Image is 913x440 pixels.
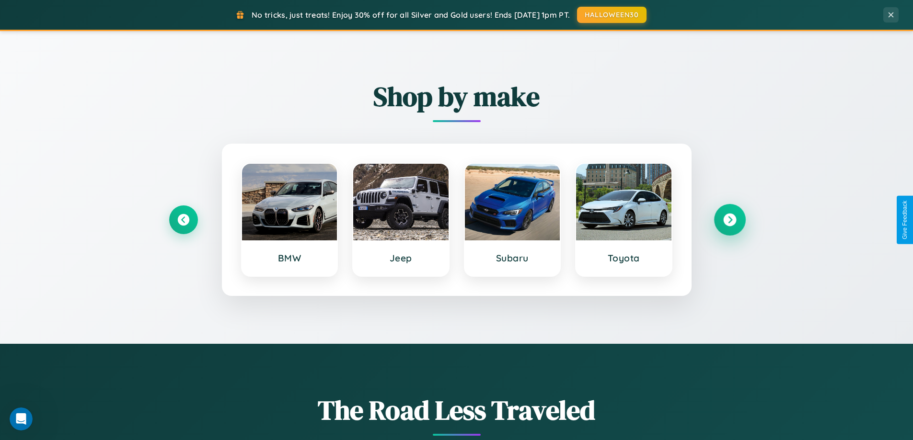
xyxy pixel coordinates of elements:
h2: Shop by make [169,78,744,115]
iframe: Intercom live chat [10,407,33,430]
span: No tricks, just treats! Enjoy 30% off for all Silver and Gold users! Ends [DATE] 1pm PT. [252,10,570,20]
h3: BMW [252,252,328,264]
button: HALLOWEEN30 [577,7,647,23]
h1: The Road Less Traveled [169,392,744,429]
h3: Jeep [363,252,439,264]
div: Give Feedback [901,201,908,239]
h3: Toyota [586,252,662,264]
h3: Subaru [474,252,551,264]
